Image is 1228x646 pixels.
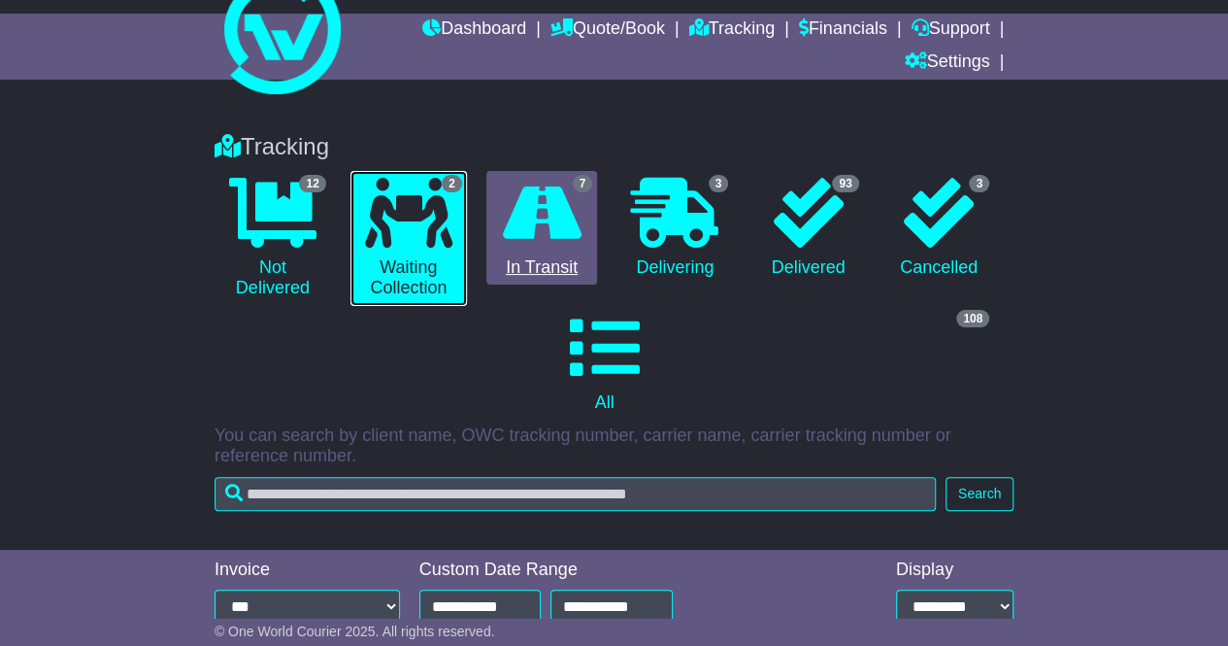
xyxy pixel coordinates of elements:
span: 108 [956,310,989,327]
p: You can search by client name, OWC tracking number, carrier name, carrier tracking number or refe... [215,425,1013,467]
a: Tracking [689,14,775,47]
a: 93 Delivered [752,171,863,286]
div: Display [896,560,1013,581]
div: Tracking [205,133,1023,161]
span: 3 [969,175,989,192]
a: Dashboard [422,14,526,47]
button: Search [946,477,1013,511]
a: Quote/Book [550,14,665,47]
a: 3 Cancelled [883,171,994,286]
a: 12 Not Delivered [215,171,331,306]
div: Invoice [215,560,400,581]
a: Settings [904,47,989,80]
a: Financials [799,14,887,47]
span: 93 [832,175,858,192]
a: Support [911,14,989,47]
span: 2 [442,175,462,192]
div: Custom Date Range [419,560,673,581]
a: 7 In Transit [486,171,597,286]
span: 3 [709,175,729,192]
a: 3 Delivering [616,171,733,286]
span: 12 [299,175,325,192]
span: © One World Courier 2025. All rights reserved. [215,624,495,639]
a: 108 All [215,306,994,421]
a: 2 Waiting Collection [350,171,467,306]
span: 7 [573,175,593,192]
